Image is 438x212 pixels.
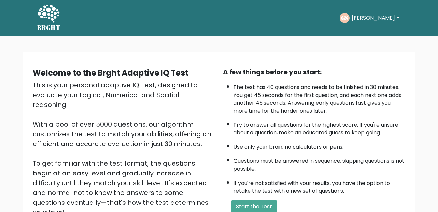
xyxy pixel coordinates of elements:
li: The test has 40 questions and needs to be finished in 30 minutes. You get 45 seconds for the firs... [234,80,406,115]
li: If you're not satisfied with your results, you have the option to retake the test with a new set ... [234,176,406,195]
a: BRGHT [37,3,61,33]
li: Try to answer all questions for the highest score. If you're unsure about a question, make an edu... [234,118,406,137]
text: GS [341,14,348,22]
button: [PERSON_NAME] [350,14,401,22]
li: Questions must be answered in sequence; skipping questions is not possible. [234,154,406,173]
h5: BRGHT [37,24,61,32]
li: Use only your brain, no calculators or pens. [234,140,406,151]
div: A few things before you start: [223,67,406,77]
b: Welcome to the Brght Adaptive IQ Test [33,68,188,78]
